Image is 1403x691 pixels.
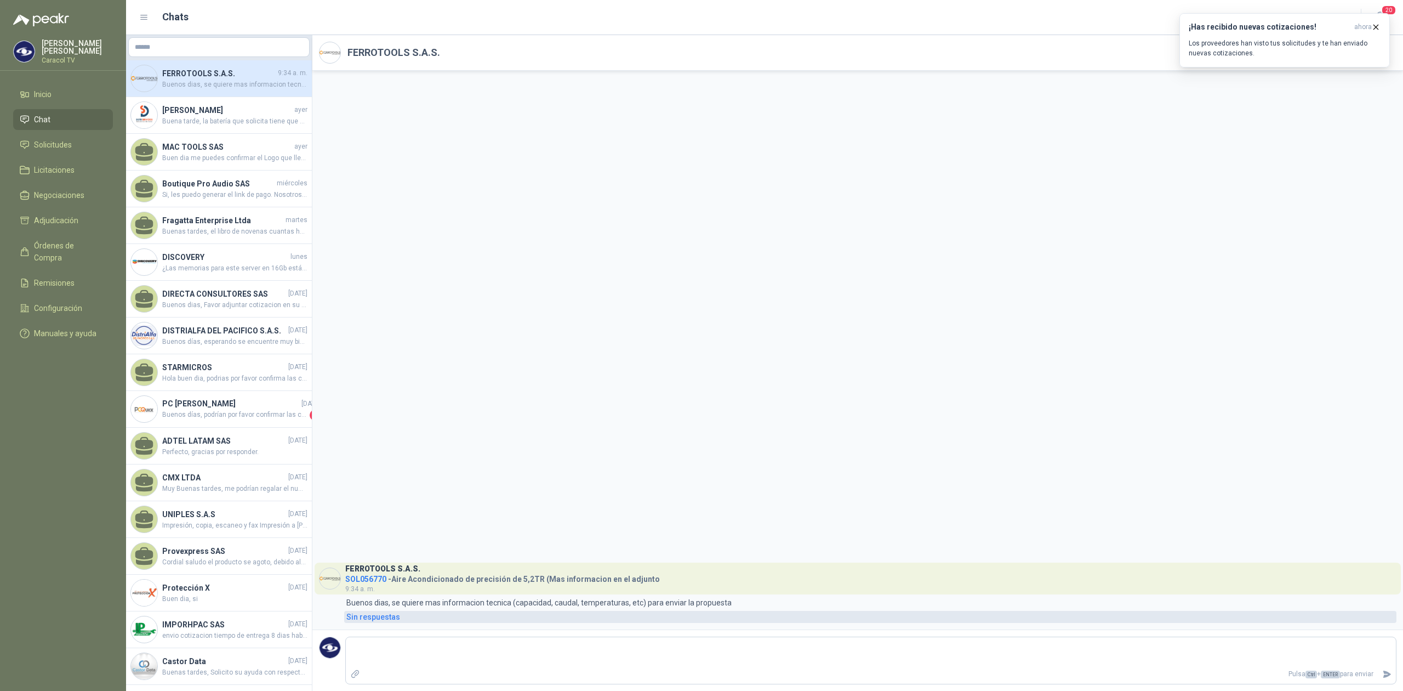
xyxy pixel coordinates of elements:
[294,141,307,152] span: ayer
[162,67,276,80] h4: FERROTOOLS S.A.S.
[126,281,312,318] a: DIRECTA CONSULTORES SAS[DATE]Buenos dias, Favor adjuntar cotizacion en su formato
[131,396,157,422] img: Company Logo
[1321,671,1340,678] span: ENTER
[162,325,286,337] h4: DISTRIALFA DEL PACIFICO S.A.S.
[34,277,75,289] span: Remisiones
[13,235,113,268] a: Órdenes de Compra
[34,139,72,151] span: Solicitudes
[277,178,307,189] span: miércoles
[13,13,69,26] img: Logo peakr
[1189,22,1350,32] h3: ¡Has recibido nuevas cotizaciones!
[13,323,113,344] a: Manuales y ayuda
[34,88,52,100] span: Inicio
[34,214,78,226] span: Adjudicación
[126,391,312,428] a: Company LogoPC [PERSON_NAME][DATE]Buenos días, podrían por favor confirmar las cantidades solicit...
[126,575,312,611] a: Company LogoProtección X[DATE]Buen dia, si
[126,648,312,685] a: Company LogoCastor Data[DATE]Buenas tardes, Solicito su ayuda con respecto a la necesidad, Los in...
[320,637,340,658] img: Company Logo
[126,354,312,391] a: STARMICROS[DATE]Hola buen dia, podrias por favor confirma las cantidades, quedo atenta
[162,141,292,153] h4: MAC TOOLS SAS
[288,362,307,372] span: [DATE]
[162,435,286,447] h4: ADTEL LATAM SAS
[162,190,307,200] span: Si, les puedo generar el link de pago. Nosotros somos regimen simple simplificado ustedes aplicar...
[288,619,307,630] span: [DATE]
[162,178,275,190] h4: Boutique Pro Audio SAS
[42,39,113,55] p: [PERSON_NAME] [PERSON_NAME]
[162,251,288,263] h4: DISCOVERY
[131,102,157,128] img: Company Logo
[162,337,307,347] span: Buenos días, esperando se encuentre muy bien. Amablemente solicitamos de su colaboracion con imag...
[290,252,307,262] span: lunes
[126,207,312,244] a: Fragatta Enterprise LtdamartesBuenas tardes, el libro de novenas cuantas hojas tiene?, material y...
[131,580,157,606] img: Company Logo
[162,545,286,557] h4: Provexpress SAS
[162,472,286,484] h4: CMX LTDA
[126,611,312,648] a: Company LogoIMPORHPAC SAS[DATE]envio cotizacion tiempo de entrega 8 dias habiles
[301,399,321,409] span: [DATE]
[345,572,660,582] h4: - Aire Acondicionado de precisión de 5,2TR (Mas informacion en el adjunto
[126,428,312,465] a: ADTEL LATAM SAS[DATE]Perfecto, gracias por responder.
[126,538,312,575] a: Provexpress SAS[DATE]Cordial saludo el producto se agoto, debido ala lata demanda , no se tramitó...
[34,114,50,126] span: Chat
[126,97,312,134] a: Company Logo[PERSON_NAME]ayerBuena tarde, la batería que solicita tiene que marca sacred sun? o p...
[1370,8,1390,27] button: 20
[162,9,189,25] h1: Chats
[126,244,312,281] a: Company LogoDISCOVERYlunes¿Las memorias para este server en 16Gb están descontinuadas podemos ofr...
[162,80,307,90] span: Buenos dias, se quiere mas informacion tecnica (capacidad, caudal, temperaturas, etc) para enviar...
[162,655,286,667] h4: Castor Data
[294,105,307,115] span: ayer
[162,288,286,300] h4: DIRECTA CONSULTORES SAS
[126,60,312,97] a: Company LogoFERROTOOLS S.A.S.9:34 a. m.Buenos dias, se quiere mas informacion tecnica (capacidad,...
[162,619,286,631] h4: IMPORHPAC SAS
[162,373,307,384] span: Hola buen dia, podrias por favor confirma las cantidades, quedo atenta
[1378,665,1396,684] button: Enviar
[131,322,157,349] img: Company Logo
[364,665,1378,684] p: Pulsa + para enviar
[162,116,307,127] span: Buena tarde, la batería que solicita tiene que marca sacred sun? o puede ser otra marca ?
[288,656,307,666] span: [DATE]
[126,318,312,354] a: Company LogoDISTRIALFA DEL PACIFICO S.A.S.[DATE]Buenos días, esperando se encuentre muy bien. Ama...
[347,45,440,60] h2: FERROTOOLS S.A.S.
[320,42,340,63] img: Company Logo
[34,327,96,339] span: Manuales y ayuda
[162,667,307,678] span: Buenas tardes, Solicito su ayuda con respecto a la necesidad, Los ing. me preguntan para que aire...
[346,611,400,623] div: Sin respuestas
[13,298,113,319] a: Configuración
[162,484,307,494] span: Muy Buenas tardes, me podrían regalar el numero de referencia, para cotizar la correcta, muchas g...
[345,575,386,584] span: SOL056770
[288,582,307,593] span: [DATE]
[162,631,307,641] span: envio cotizacion tiempo de entrega 8 dias habiles
[162,410,307,421] span: Buenos días, podrían por favor confirmar las cantidades solicitadas?
[34,164,75,176] span: Licitaciones
[126,465,312,501] a: CMX LTDA[DATE]Muy Buenas tardes, me podrían regalar el numero de referencia, para cotizar la corr...
[13,160,113,180] a: Licitaciones
[162,263,307,274] span: ¿Las memorias para este server en 16Gb están descontinuadas podemos ofrecer de 32GB, es posible?
[13,185,113,206] a: Negociaciones
[13,210,113,231] a: Adjudicación
[126,501,312,538] a: UNIPLES S.A.S[DATE]Impresión, copia, escaneo y fax Impresión a [PERSON_NAME] automática Escaneo d...
[162,361,286,373] h4: STARMICROS
[162,582,286,594] h4: Protección X
[126,134,312,171] a: MAC TOOLS SASayerBuen dia me puedes confirmar el Logo que lleva impreso por favor
[288,288,307,299] span: [DATE]
[345,585,375,593] span: 9:34 a. m.
[13,109,113,130] a: Chat
[288,325,307,336] span: [DATE]
[162,214,283,226] h4: Fragatta Enterprise Ltda
[1381,5,1396,15] span: 20
[162,557,307,568] span: Cordial saludo el producto se agoto, debido ala lata demanda , no se tramitó el pedido, se aviso ...
[346,597,732,609] p: Buenos dias, se quiere mas informacion tecnica (capacidad, caudal, temperaturas, etc) para enviar...
[34,240,102,264] span: Órdenes de Compra
[286,215,307,225] span: martes
[34,189,84,201] span: Negociaciones
[320,568,340,589] img: Company Logo
[162,447,307,457] span: Perfecto, gracias por responder.
[1305,671,1317,678] span: Ctrl
[1179,13,1390,67] button: ¡Has recibido nuevas cotizaciones!ahora Los proveedores han visto tus solicitudes y te han enviad...
[13,84,113,105] a: Inicio
[131,249,157,275] img: Company Logo
[278,68,307,78] span: 9:34 a. m.
[131,653,157,679] img: Company Logo
[345,566,420,572] h3: FERROTOOLS S.A.S.
[131,65,157,92] img: Company Logo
